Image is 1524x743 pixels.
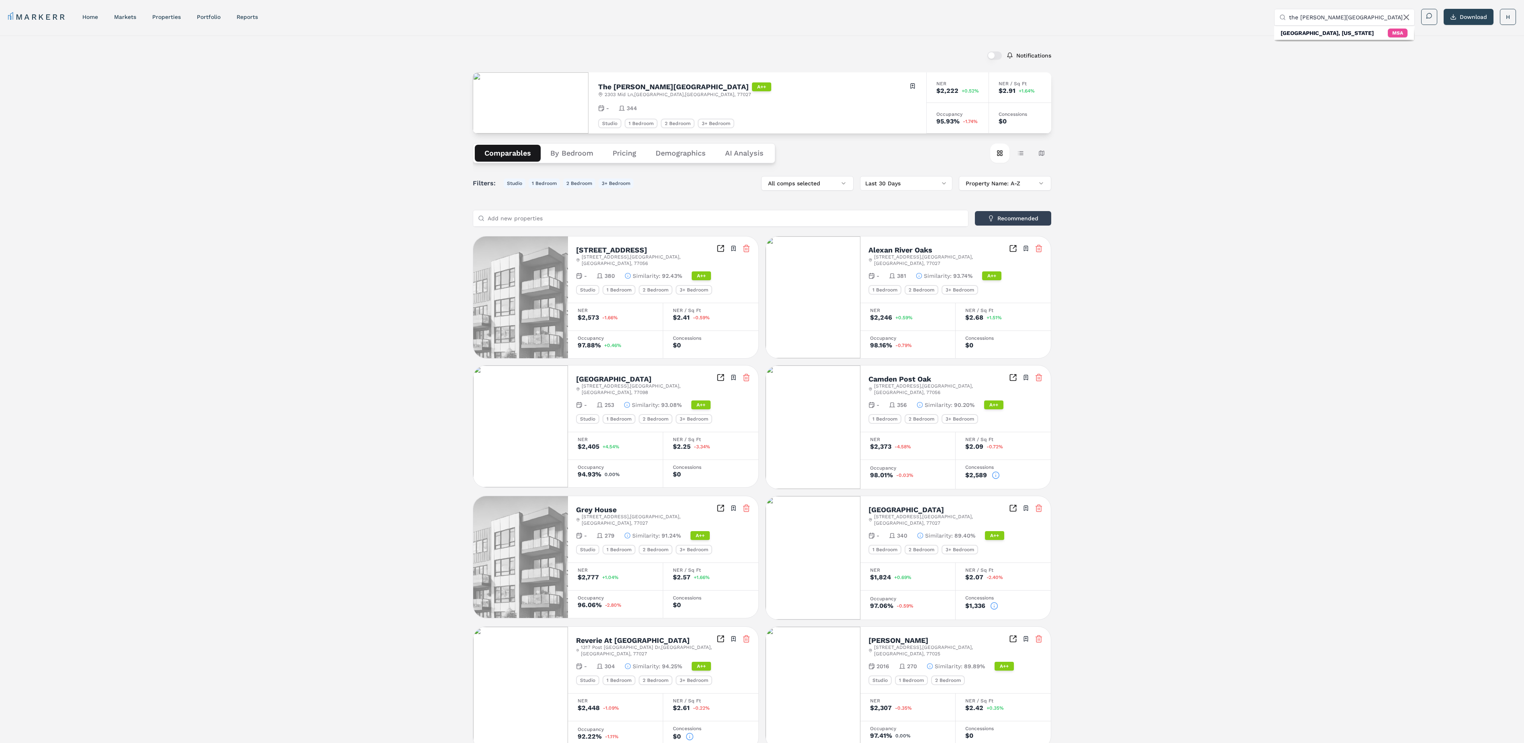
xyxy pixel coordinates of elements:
[578,342,601,349] div: 97.88%
[917,532,975,540] button: Similarity:89.40%
[639,414,672,424] div: 2 Bedroom
[925,532,953,540] span: Similarity :
[673,733,681,740] div: $0
[603,444,619,449] span: +4.54%
[868,545,901,554] div: 1 Bedroom
[578,465,653,470] div: Occupancy
[870,342,892,349] div: 98.16%
[984,400,1003,409] div: A++
[605,272,615,280] span: 380
[475,145,541,162] button: Comparables
[917,401,974,409] button: Similarity:90.20%
[907,662,917,670] span: 270
[868,285,901,295] div: 1 Bedroom
[1388,29,1408,37] div: MSA
[959,176,1051,191] button: Property Name: A-Z
[870,574,891,581] div: $1,824
[1009,635,1017,643] a: Inspect Comparables
[936,88,958,94] div: $2,222
[870,603,893,609] div: 97.06%
[870,596,946,601] div: Occupancy
[578,574,599,581] div: $2,777
[576,506,617,513] h2: Grey House
[870,437,946,442] div: NER
[541,145,603,162] button: By Bedroom
[876,532,879,540] span: -
[576,414,599,424] div: Studio
[692,271,711,280] div: A++
[897,401,907,409] span: 356
[870,336,946,341] div: Occupancy
[624,532,681,540] button: Similarity:91.24%
[673,336,749,341] div: Concessions
[605,662,615,670] span: 304
[8,11,66,23] a: MARKERR
[761,176,854,191] button: All comps selected
[673,602,681,608] div: $0
[673,342,681,349] div: $0
[965,472,987,478] div: $2,589
[963,119,978,124] span: -1.74%
[868,637,928,644] h2: [PERSON_NAME]
[603,414,635,424] div: 1 Bedroom
[987,315,1002,320] span: +1.51%
[673,437,749,442] div: NER / Sq Ft
[676,285,712,295] div: 3+ Bedroom
[870,698,946,703] div: NER
[954,401,974,409] span: 90.20%
[602,315,618,320] span: -1.66%
[896,473,913,478] span: -0.03%
[639,675,672,685] div: 2 Bedroom
[868,506,944,513] h2: [GEOGRAPHIC_DATA]
[1500,9,1516,25] button: H
[895,706,912,710] span: -0.35%
[582,383,717,396] span: [STREET_ADDRESS] , [GEOGRAPHIC_DATA] , [GEOGRAPHIC_DATA] , 77098
[965,314,983,321] div: $2.68
[954,532,975,540] span: 89.40%
[870,733,892,739] div: 97.41%
[624,401,682,409] button: Similarity:93.08%
[673,726,749,731] div: Concessions
[999,88,1015,94] div: $2.91
[692,662,711,671] div: A++
[673,568,749,573] div: NER / Sq Ft
[578,602,602,608] div: 96.06%
[965,568,1041,573] div: NER / Sq Ft
[876,662,889,670] span: 2016
[717,504,725,512] a: Inspect Comparables
[905,414,938,424] div: 2 Bedroom
[905,285,938,295] div: 2 Bedroom
[965,308,1041,313] div: NER / Sq Ft
[673,443,690,450] div: $2.25
[982,271,1001,280] div: A++
[874,513,1009,526] span: [STREET_ADDRESS] , [GEOGRAPHIC_DATA] , [GEOGRAPHIC_DATA] , 77027
[942,285,978,295] div: 3+ Bedroom
[965,443,983,450] div: $2.09
[1274,26,1414,40] div: MSA: Park Ridge, Illinois
[632,401,660,409] span: Similarity :
[897,272,906,280] span: 381
[965,437,1041,442] div: NER / Sq Ft
[603,145,646,162] button: Pricing
[936,81,979,86] div: NER
[924,272,952,280] span: Similarity :
[975,211,1051,226] button: Recommended
[870,443,891,450] div: $2,373
[576,675,599,685] div: Studio
[599,179,633,188] button: 3+ Bedroom
[578,698,653,703] div: NER
[605,603,621,608] span: -2.80%
[1019,88,1035,93] span: +1.64%
[605,532,615,540] span: 279
[987,575,1003,580] span: -2.40%
[1274,26,1414,40] div: Suggestions
[965,342,973,349] div: $0
[895,675,928,685] div: 1 Bedroom
[576,545,599,554] div: Studio
[1016,53,1051,58] label: Notifications
[936,118,960,125] div: 95.93%
[603,545,635,554] div: 1 Bedroom
[953,272,972,280] span: 93.74%
[905,545,938,554] div: 2 Bedroom
[870,314,892,321] div: $2,246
